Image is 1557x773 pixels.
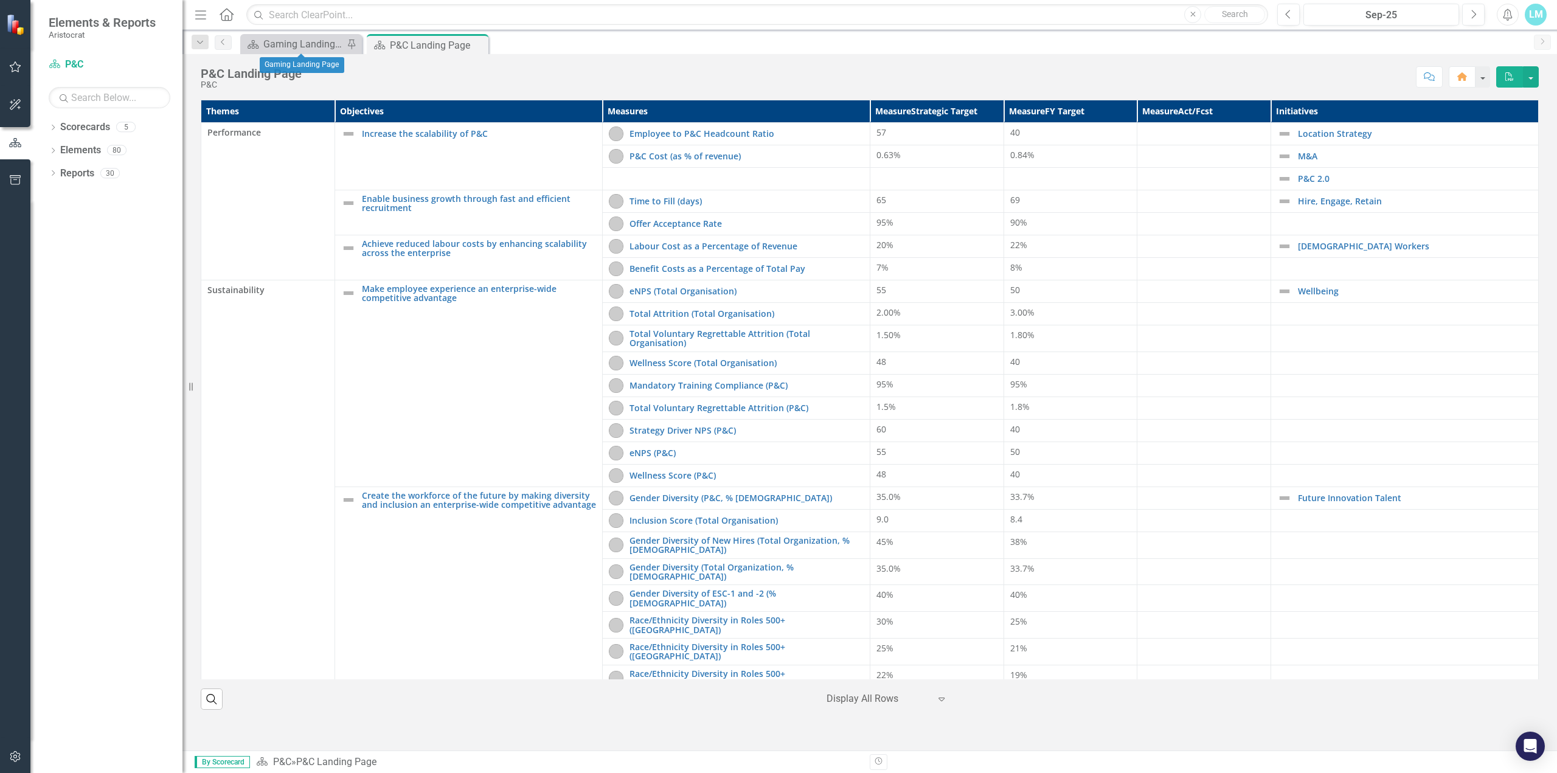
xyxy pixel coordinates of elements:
[1010,356,1020,367] span: 40
[1277,194,1292,209] img: Not Defined
[335,280,602,487] td: Double-Click to Edit Right Click for Context Menu
[1010,446,1020,457] span: 50
[1277,127,1292,141] img: Not Defined
[1277,491,1292,505] img: Not Defined
[629,219,864,228] a: Offer Acceptance Rate
[246,4,1268,26] input: Search ClearPoint...
[602,235,870,258] td: Double-Click to Edit Right Click for Context Menu
[207,284,328,296] span: Sustainability
[602,397,870,419] td: Double-Click to Edit Right Click for Context Menu
[609,262,623,276] img: Not Started
[609,491,623,505] img: Not Started
[629,642,864,661] a: Race/Ethnicity Diversity in Roles 500+ ([GEOGRAPHIC_DATA])
[207,127,328,139] span: Performance
[876,615,893,627] span: 30%
[609,591,623,606] img: Not Started
[1271,280,1538,303] td: Double-Click to Edit Right Click for Context Menu
[1010,669,1027,681] span: 19%
[1222,9,1248,19] span: Search
[1010,127,1020,138] span: 40
[876,284,886,296] span: 55
[201,80,302,89] div: P&C
[602,280,870,303] td: Double-Click to Edit Right Click for Context Menu
[1010,642,1027,654] span: 21%
[1303,4,1459,26] button: Sep-25
[609,127,623,141] img: Not Started
[609,618,623,633] img: Not Started
[629,241,864,251] a: Labour Cost as a Percentage of Revenue
[60,120,110,134] a: Scorecards
[602,325,870,352] td: Double-Click to Edit Right Click for Context Menu
[1277,172,1292,186] img: Not Defined
[1271,145,1538,168] td: Double-Click to Edit Right Click for Context Menu
[629,329,864,348] a: Total Voluntary Regrettable Attrition (Total Organisation)
[876,642,893,654] span: 25%
[629,286,864,296] a: eNPS (Total Organisation)
[1010,423,1020,435] span: 40
[602,612,870,639] td: Double-Click to Edit Right Click for Context Menu
[602,442,870,464] td: Double-Click to Edit Right Click for Context Menu
[609,401,623,415] img: Not Started
[1010,239,1027,251] span: 22%
[260,57,344,73] div: Gaming Landing Page
[201,67,302,80] div: P&C Landing Page
[602,303,870,325] td: Double-Click to Edit Right Click for Context Menu
[609,194,623,209] img: Not Started
[602,585,870,612] td: Double-Click to Edit Right Click for Context Menu
[1010,284,1020,296] span: 50
[609,149,623,164] img: Not Started
[629,589,864,608] a: Gender Diversity of ESC-1 and -2 (% [DEMOGRAPHIC_DATA])
[876,127,886,138] span: 57
[341,286,356,300] img: Not Defined
[195,756,250,768] span: By Scorecard
[1010,401,1030,412] span: 1.8%
[629,403,864,412] a: Total Voluntary Regrettable Attrition (P&C)
[335,235,602,280] td: Double-Click to Edit Right Click for Context Menu
[876,468,886,480] span: 48
[629,129,864,138] a: Employee to P&C Headcount Ratio
[602,509,870,532] td: Double-Click to Edit Right Click for Context Menu
[107,145,127,156] div: 80
[602,419,870,442] td: Double-Click to Edit Right Click for Context Menu
[116,122,136,133] div: 5
[1010,194,1020,206] span: 69
[876,194,886,206] span: 65
[629,536,864,555] a: Gender Diversity of New Hires (Total Organization, % [DEMOGRAPHIC_DATA])
[609,356,623,370] img: Not Started
[335,487,602,692] td: Double-Click to Edit Right Click for Context Menu
[1271,168,1538,190] td: Double-Click to Edit Right Click for Context Menu
[602,123,870,145] td: Double-Click to Edit Right Click for Context Menu
[1010,149,1035,161] span: 0.84%
[1277,149,1292,164] img: Not Defined
[49,15,156,30] span: Elements & Reports
[1516,732,1545,761] div: Open Intercom Messenger
[341,196,356,210] img: Not Defined
[602,190,870,213] td: Double-Click to Edit Right Click for Context Menu
[629,151,864,161] a: P&C Cost (as % of revenue)
[876,239,893,251] span: 20%
[1308,8,1455,23] div: Sep-25
[876,513,889,525] span: 9.0
[49,30,156,40] small: Aristocrat
[1010,307,1035,318] span: 3.00%
[876,669,893,681] span: 22%
[876,307,901,318] span: 2.00%
[629,381,864,390] a: Mandatory Training Compliance (P&C)
[609,446,623,460] img: Not Started
[1010,468,1020,480] span: 40
[602,464,870,487] td: Double-Click to Edit Right Click for Context Menu
[602,665,870,692] td: Double-Click to Edit Right Click for Context Menu
[335,123,602,190] td: Double-Click to Edit Right Click for Context Menu
[6,13,27,35] img: ClearPoint Strategy
[1010,491,1035,502] span: 33.7%
[362,194,596,213] a: Enable business growth through fast and efficient recruitment
[629,563,864,581] a: Gender Diversity (Total Organization, % [DEMOGRAPHIC_DATA])
[201,123,335,280] td: Double-Click to Edit
[602,352,870,374] td: Double-Click to Edit Right Click for Context Menu
[1010,589,1027,600] span: 40%
[256,755,861,769] div: »
[609,239,623,254] img: Not Started
[876,356,886,367] span: 48
[609,564,623,579] img: Not Started
[273,756,291,768] a: P&C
